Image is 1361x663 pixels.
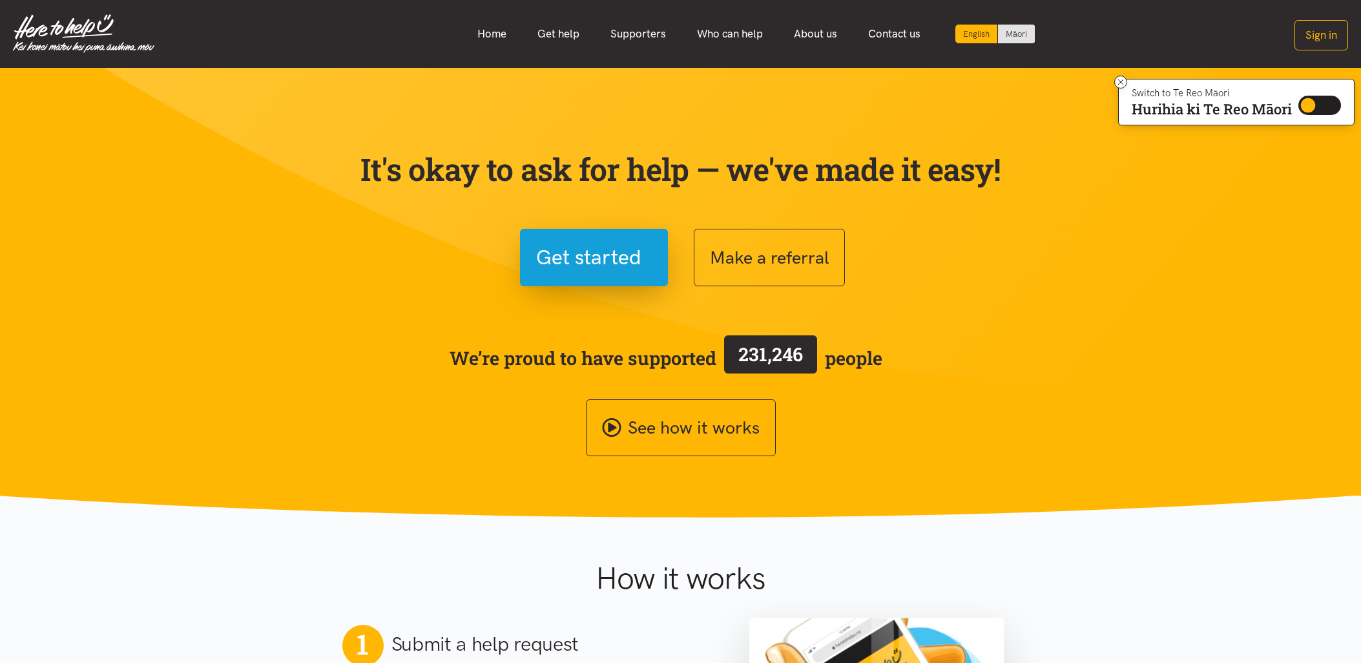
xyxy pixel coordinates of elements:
[450,333,882,383] span: We’re proud to have supported people
[694,229,845,286] button: Make a referral
[358,151,1004,188] p: It's okay to ask for help — we've made it easy!
[716,333,825,383] a: 231,246
[681,20,778,48] a: Who can help
[778,20,853,48] a: About us
[595,20,681,48] a: Supporters
[998,25,1035,43] a: Switch to Te Reo Māori
[586,399,776,457] a: See how it works
[955,25,998,43] div: Current language
[1132,103,1292,115] p: Hurihia ki Te Reo Māori
[1132,89,1292,97] p: Switch to Te Reo Māori
[462,20,522,48] a: Home
[1294,20,1348,50] button: Sign in
[955,25,1035,43] div: Language toggle
[520,229,668,286] button: Get started
[391,631,579,658] h2: Submit a help request
[536,241,641,274] span: Get started
[522,20,595,48] a: Get help
[357,627,368,661] span: 1
[13,14,154,53] img: Home
[738,342,803,366] span: 231,246
[470,560,891,597] h1: How it works
[853,20,936,48] a: Contact us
